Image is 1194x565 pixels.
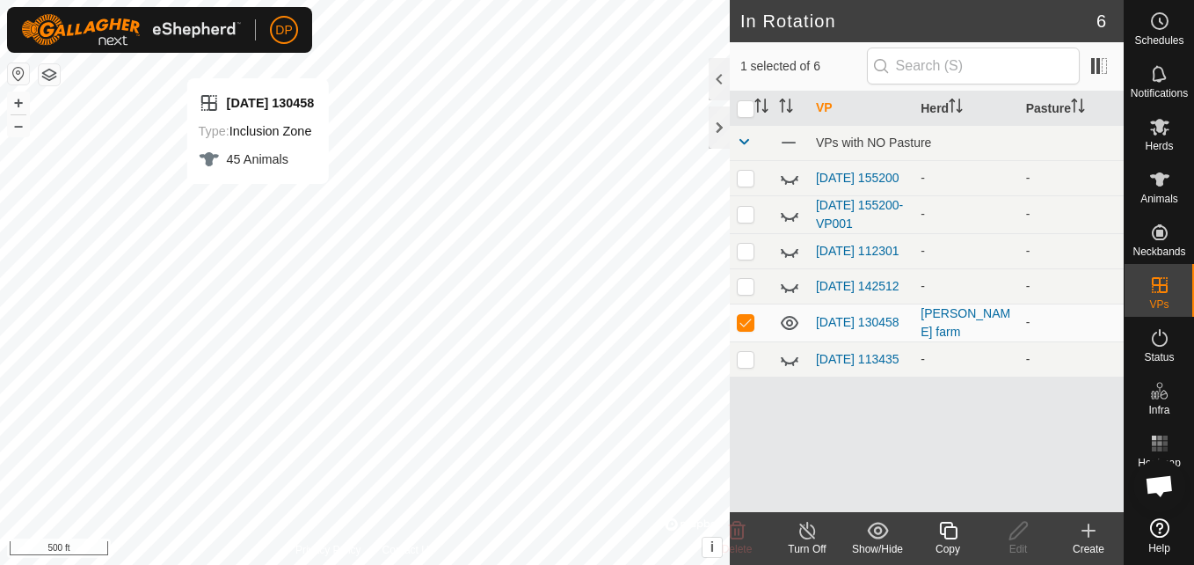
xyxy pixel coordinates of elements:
[1148,405,1169,415] span: Infra
[710,539,714,554] span: i
[921,305,1011,341] div: [PERSON_NAME] farm
[8,92,29,114] button: +
[949,101,963,115] p-sorticon: Activate to sort
[199,121,315,142] div: Inclusion Zone
[1125,511,1194,561] a: Help
[1149,299,1169,310] span: VPs
[1131,88,1188,99] span: Notifications
[921,350,1011,369] div: -
[740,11,1096,32] h2: In Rotation
[199,149,315,170] div: 45 Animals
[382,542,434,558] a: Contact Us
[921,169,1011,187] div: -
[39,64,60,85] button: Map Layers
[914,92,1018,126] th: Herd
[8,63,29,84] button: Reset Map
[816,198,903,231] a: [DATE] 155200-VP001
[1144,352,1174,363] span: Status
[816,244,899,258] a: [DATE] 112301
[722,543,753,555] span: Delete
[816,352,899,366] a: [DATE] 113435
[913,541,983,557] div: Copy
[1019,341,1124,377] td: -
[199,124,229,138] label: Type:
[921,277,1011,296] div: -
[1019,92,1124,126] th: Pasture
[21,14,241,46] img: Gallagher Logo
[1053,541,1124,557] div: Create
[275,21,292,40] span: DP
[1148,543,1170,554] span: Help
[779,101,793,115] p-sorticon: Activate to sort
[1071,101,1085,115] p-sorticon: Activate to sort
[1096,8,1106,34] span: 6
[842,541,913,557] div: Show/Hide
[809,92,914,126] th: VP
[1140,194,1178,204] span: Animals
[8,115,29,136] button: –
[1019,233,1124,268] td: -
[816,279,899,293] a: [DATE] 142512
[1145,141,1173,151] span: Herds
[816,171,899,185] a: [DATE] 155200
[1134,35,1183,46] span: Schedules
[867,48,1080,84] input: Search (S)
[816,136,1117,150] div: VPs with NO Pasture
[703,538,722,557] button: i
[1019,268,1124,304] td: -
[983,541,1053,557] div: Edit
[295,542,361,558] a: Privacy Policy
[1019,195,1124,233] td: -
[1132,246,1185,257] span: Neckbands
[740,57,867,76] span: 1 selected of 6
[816,315,899,329] a: [DATE] 130458
[1133,459,1186,512] div: Open chat
[199,92,315,114] div: [DATE] 130458
[754,101,768,115] p-sorticon: Activate to sort
[1138,458,1181,468] span: Heatmap
[1019,304,1124,341] td: -
[772,541,842,557] div: Turn Off
[921,242,1011,260] div: -
[921,205,1011,224] div: -
[1019,160,1124,195] td: -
